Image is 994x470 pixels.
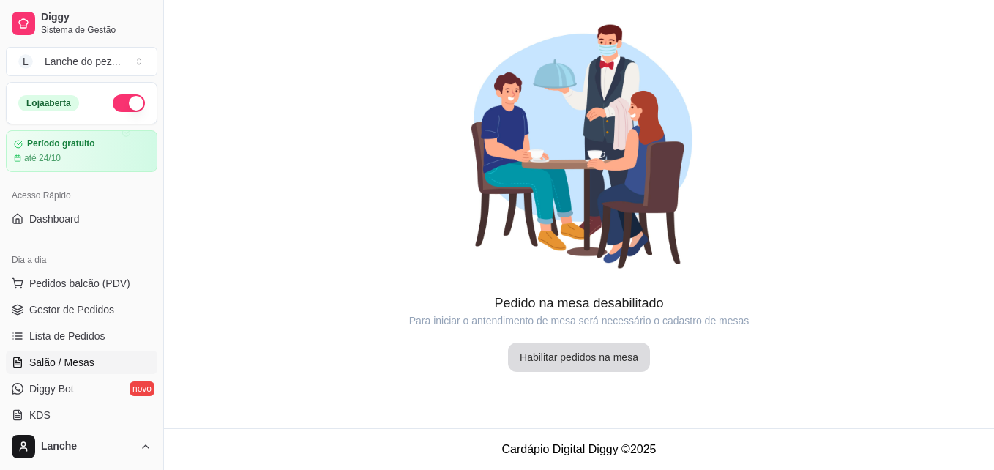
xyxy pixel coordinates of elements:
span: Lista de Pedidos [29,329,105,343]
span: Gestor de Pedidos [29,302,114,317]
button: Alterar Status [113,94,145,112]
span: Dashboard [29,212,80,226]
article: Para iniciar o antendimento de mesa será necessário o cadastro de mesas [164,313,994,328]
div: Acesso Rápido [6,184,157,207]
button: Select a team [6,47,157,76]
a: Salão / Mesas [6,351,157,374]
div: Loja aberta [18,95,79,111]
span: Diggy Bot [29,381,74,396]
span: Lanche [41,440,134,453]
span: Diggy [41,11,152,24]
span: Pedidos balcão (PDV) [29,276,130,291]
a: Gestor de Pedidos [6,298,157,321]
footer: Cardápio Digital Diggy © 2025 [164,428,994,470]
a: Diggy Botnovo [6,377,157,400]
article: Período gratuito [27,138,95,149]
a: Período gratuitoaté 24/10 [6,130,157,172]
a: Dashboard [6,207,157,231]
div: Dia a dia [6,248,157,272]
a: Lista de Pedidos [6,324,157,348]
span: L [18,54,33,69]
span: KDS [29,408,51,422]
a: DiggySistema de Gestão [6,6,157,41]
div: Lanche do pez ... [45,54,121,69]
a: KDS [6,403,157,427]
article: Pedido na mesa desabilitado [164,293,994,313]
button: Lanche [6,429,157,464]
button: Habilitar pedidos na mesa [508,343,650,372]
span: Salão / Mesas [29,355,94,370]
button: Pedidos balcão (PDV) [6,272,157,295]
article: até 24/10 [24,152,61,164]
span: Sistema de Gestão [41,24,152,36]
